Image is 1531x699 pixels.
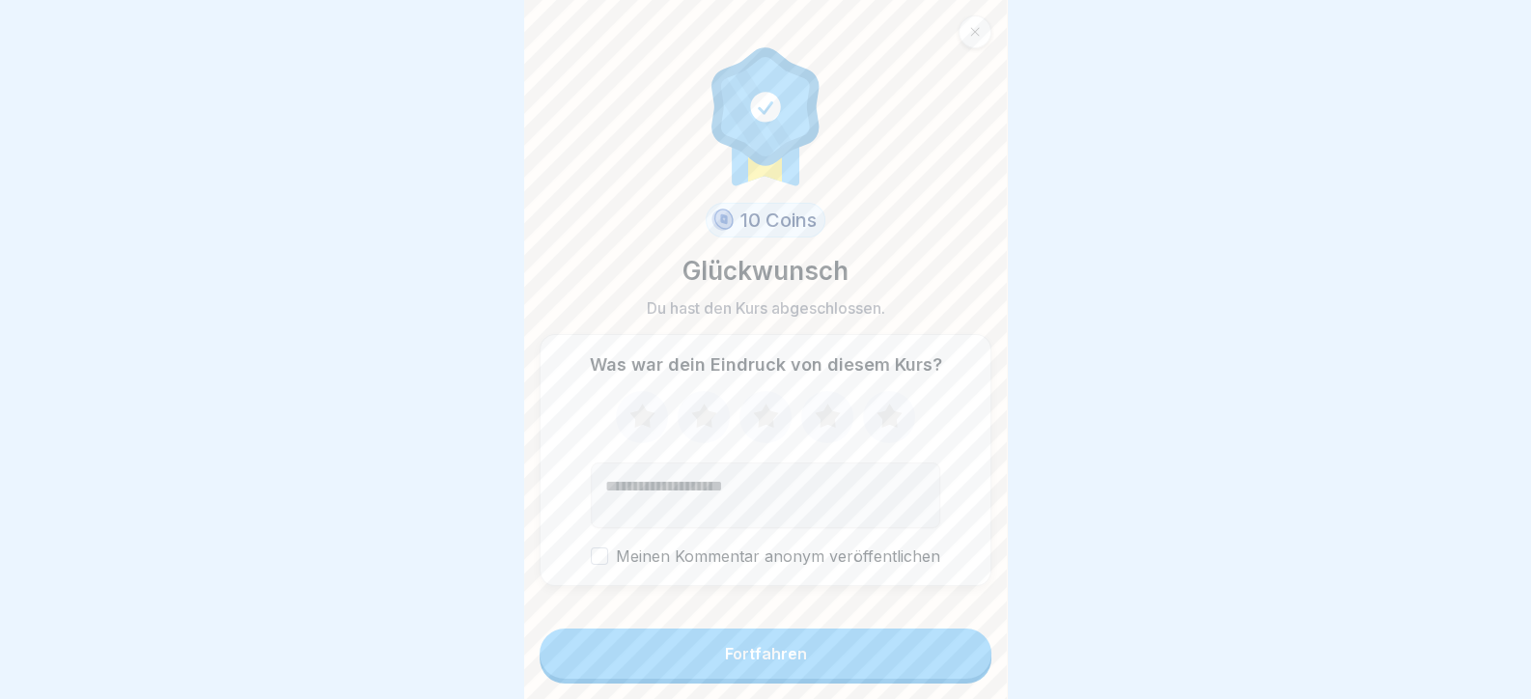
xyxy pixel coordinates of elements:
p: Was war dein Eindruck von diesem Kurs? [590,354,942,376]
img: completion.svg [701,42,830,187]
img: coin.svg [709,206,737,235]
p: Glückwunsch [682,253,849,290]
label: Meinen Kommentar anonym veröffentlichen [591,547,940,566]
textarea: Kommentar (optional) [591,462,940,528]
p: Du hast den Kurs abgeschlossen. [647,297,885,319]
div: Fortfahren [725,645,807,662]
button: Meinen Kommentar anonym veröffentlichen [591,547,608,565]
button: Fortfahren [540,629,991,679]
div: 10 Coins [706,203,825,238]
